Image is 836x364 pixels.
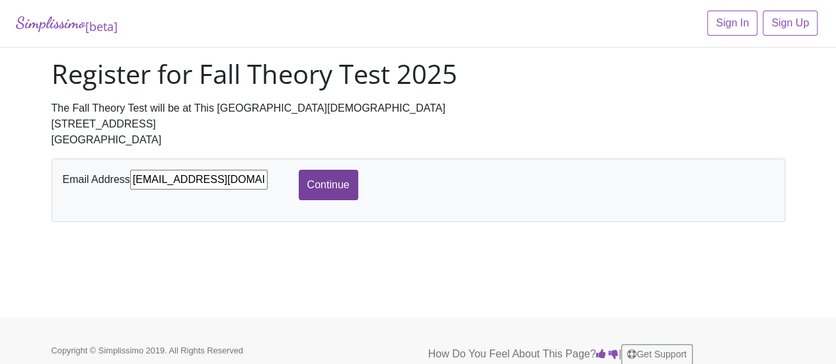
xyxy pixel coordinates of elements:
[85,18,118,34] sub: [beta]
[52,100,785,148] div: The Fall Theory Test will be at This [GEOGRAPHIC_DATA][DEMOGRAPHIC_DATA] [STREET_ADDRESS] [GEOGRA...
[299,170,358,200] input: Continue
[763,11,817,36] a: Sign Up
[16,11,118,36] a: Simplissimo[beta]
[707,11,757,36] a: Sign In
[59,170,299,190] div: Email Address
[52,344,283,357] p: Copyright © Simplissimo 2019. All Rights Reserved
[52,58,785,90] h1: Register for Fall Theory Test 2025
